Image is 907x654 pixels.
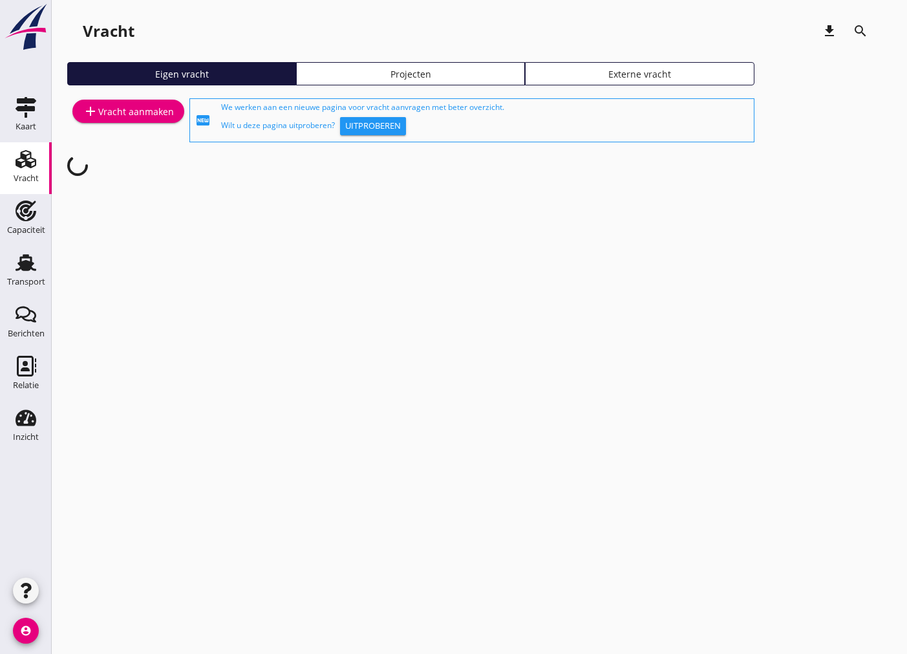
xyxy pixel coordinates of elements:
div: Berichten [8,329,45,338]
div: We werken aan een nieuwe pagina voor vracht aanvragen met beter overzicht. Wilt u deze pagina uit... [221,102,749,139]
div: Inzicht [13,433,39,441]
i: fiber_new [195,113,211,128]
div: Vracht [14,174,39,182]
i: account_circle [13,618,39,644]
a: Eigen vracht [67,62,296,85]
a: Vracht aanmaken [72,100,184,123]
div: Transport [7,278,45,286]
button: Uitproberen [340,117,406,135]
i: add [83,104,98,119]
a: Externe vracht [525,62,754,85]
div: Vracht [83,21,134,41]
div: Externe vracht [531,67,748,81]
div: Relatie [13,381,39,389]
i: search [853,23,868,39]
img: logo-small.a267ee39.svg [3,3,49,51]
div: Eigen vracht [73,67,290,81]
div: Capaciteit [7,226,45,234]
div: Vracht aanmaken [83,104,174,119]
div: Projecten [302,67,519,81]
div: Kaart [16,122,36,131]
a: Projecten [296,62,525,85]
i: download [822,23,837,39]
div: Uitproberen [345,120,401,133]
